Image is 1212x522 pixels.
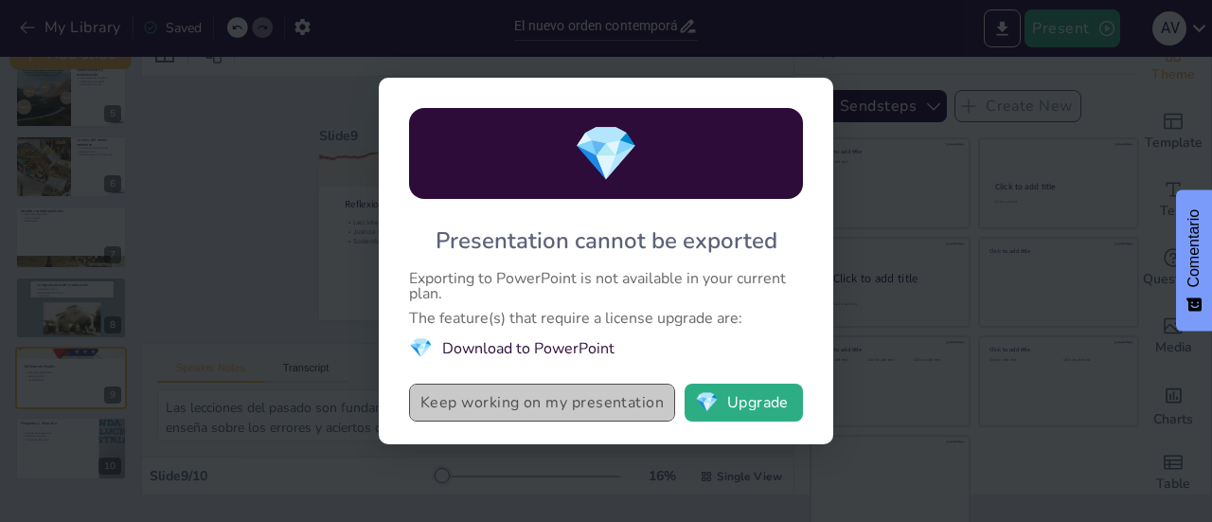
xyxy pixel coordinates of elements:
span: diamond [573,117,639,190]
span: diamond [695,393,719,412]
button: Keep working on my presentation [409,384,675,422]
div: Exporting to PowerPoint is not available in your current plan. [409,271,803,301]
li: Download to PowerPoint [409,335,803,361]
div: Presentation cannot be exported [436,225,777,256]
font: Comentario [1185,209,1202,288]
div: The feature(s) that require a license upgrade are: [409,311,803,326]
button: Comentarios - Mostrar encuesta [1176,190,1212,332]
button: diamondUpgrade [685,384,803,422]
span: diamond [409,335,433,361]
